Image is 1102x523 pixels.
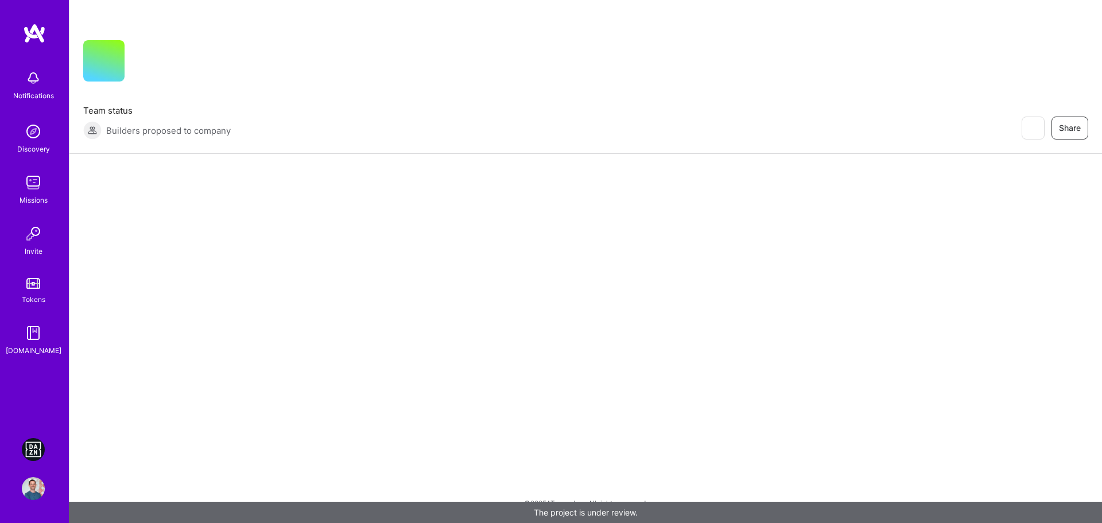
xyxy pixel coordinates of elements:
i: icon EyeClosed [1028,123,1037,133]
img: Invite [22,222,45,245]
img: DAZN: Event Moderators for Israel Based Team [22,438,45,461]
div: Notifications [13,90,54,102]
img: Builders proposed to company [83,121,102,140]
img: teamwork [22,171,45,194]
div: Discovery [17,143,50,155]
img: tokens [26,278,40,289]
i: icon CompanyGray [138,59,148,68]
img: guide book [22,321,45,344]
img: bell [22,67,45,90]
div: The project is under review. [69,502,1102,523]
div: Invite [25,245,42,257]
img: User Avatar [22,477,45,500]
a: DAZN: Event Moderators for Israel Based Team [19,438,48,461]
div: Tokens [22,293,45,305]
a: User Avatar [19,477,48,500]
img: discovery [22,120,45,143]
span: Builders proposed to company [106,125,231,137]
button: Share [1051,117,1088,140]
span: Share [1059,122,1081,134]
div: [DOMAIN_NAME] [6,344,61,357]
img: logo [23,23,46,44]
span: Team status [83,104,231,117]
div: Missions [20,194,48,206]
